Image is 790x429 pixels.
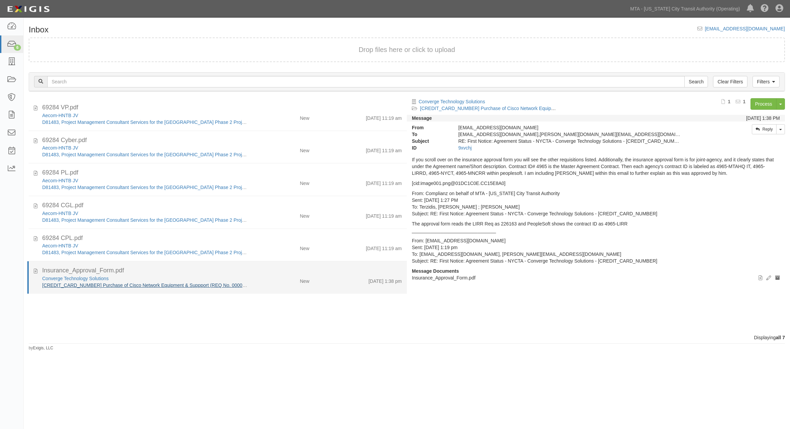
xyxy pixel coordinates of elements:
div: 6 [14,45,21,51]
div: Aecom-HNTB JV [42,177,248,184]
div: [DATE] 11:19 am [366,112,402,122]
h1: Inbox [29,25,49,34]
div: New [300,177,309,187]
div: 69284 PL.pdf [42,168,402,177]
a: Filters [753,76,780,87]
div: RE: First Notice: Agreement Status - NYCTA - Converge Technology Solutions - 600000000032767 [453,138,685,144]
small: by [29,345,53,351]
div: D81483, Project Management Consultant Services for the Second Avenue Subway Phase 2 Project [42,184,248,191]
div: Converge Technology Solutions [42,275,248,282]
i: Help Center - Complianz [761,5,769,13]
a: Aecom-HNTB JV [42,145,78,151]
strong: From [407,124,453,131]
strong: Message Documents [412,268,459,274]
b: all 7 [776,335,785,340]
div: [DATE] 1:38 PM [746,115,780,122]
div: 69284 VP.pdf [42,103,402,112]
a: Converge Technology Solutions [42,276,109,281]
div: D81483, Project Management Consultant Services for the Second Avenue Subway Phase 2 Project [42,249,248,256]
a: D81483, Project Management Consultant Services for the [GEOGRAPHIC_DATA] Phase 2 Project [42,185,248,190]
div: D81483, Project Management Consultant Services for the Second Avenue Subway Phase 2 Project [42,217,248,223]
a: Reply [752,124,776,134]
a: [EMAIL_ADDRESS][DOMAIN_NAME] [705,26,785,31]
a: D81483, Project Management Consultant Services for the [GEOGRAPHIC_DATA] Phase 2 Project [42,152,248,157]
div: agreement-t4wwvp@mtato.complianz.com,joshua.barksdale1@mtahq.org [453,131,685,138]
b: 1 [743,99,746,104]
a: Aecom-HNTB JV [42,113,78,118]
a: D81483, Project Management Consultant Services for the [GEOGRAPHIC_DATA] Phase 2 Project [42,250,248,255]
a: [CREDIT_CARD_NUMBER] Purchase of Cisco Network Equipment & Suppport (REQ No. 0000108012) [42,283,260,288]
strong: Message [412,115,432,121]
div: New [300,144,309,154]
div: [DATE] 11:19 am [366,210,402,219]
p: Insurance_Approval_Form.pdf [412,274,780,281]
div: [DATE] 11:19 am [366,144,402,154]
a: Aecom-HNTB JV [42,211,78,216]
a: 9xvchj [458,145,472,151]
input: Search [47,76,685,87]
a: [CREDIT_CARD_NUMBER] Purchase of Cisco Network Equipment & Suppport (REQ No. 0000108012) [420,106,637,111]
a: Converge Technology Solutions [419,99,485,104]
div: Displaying [24,334,790,341]
div: Aecom-HNTB JV [42,242,248,249]
div: [DATE] 11:19 am [366,242,402,252]
div: 69284 Cyber.pdf [42,136,402,145]
a: D81483, Project Management Consultant Services for the [GEOGRAPHIC_DATA] Phase 2 Project [42,217,248,223]
div: 69284 CGL.pdf [42,201,402,210]
a: Process [750,98,776,110]
div: [DATE] 1:38 pm [368,275,402,285]
div: [EMAIL_ADDRESS][DOMAIN_NAME] [453,124,685,131]
div: Aecom-HNTB JV [42,112,248,119]
p: [cid:image001.png@01DC1C0E.CC15E8A0] [412,180,780,187]
a: Aecom-HNTB JV [42,243,78,248]
strong: ID [407,144,453,151]
div: New [300,210,309,219]
i: Edit document [766,276,771,280]
p: If you scroll over on the insurance approval form you will see the other requisitions listed. Add... [412,156,780,177]
div: D81483, Project Management Consultant Services for the Second Avenue Subway Phase 2 Project [42,151,248,158]
a: Exigis, LLC [33,346,53,350]
a: Aecom-HNTB JV [42,178,78,183]
a: Clear Filters [713,76,747,87]
div: 69284 CPL.pdf [42,234,402,243]
strong: Subject [407,138,453,144]
b: 1 [728,99,731,104]
input: Search [684,76,708,87]
p: From: Complianz on behalf of MTA - [US_STATE] City Transit Authority Sent: [DATE] 1:27 PM To: Ter... [412,190,780,217]
div: Aecom-HNTB JV [42,144,248,151]
div: [DATE] 11:19 am [366,177,402,187]
img: Logo [5,3,52,15]
div: 600000000032767 Purchase of Cisco Network Equipment & Suppport (REQ No. 0000108012) [42,282,248,289]
a: MTA - [US_STATE] City Transit Authority (Operating) [627,2,743,16]
div: New [300,242,309,252]
p: From: [EMAIL_ADDRESS][DOMAIN_NAME] Sent: [DATE] 1:19 pm To: [EMAIL_ADDRESS][DOMAIN_NAME], [PERSON... [412,237,780,264]
div: D81483, Project Management Consultant Services for the Second Avenue Subway Phase 2 Project [42,119,248,126]
div: New [300,275,309,285]
p: The approval form reads the LIRR Req as 226163 and PeopleSoft shows the contract ID as 4965-LIRR ... [412,220,780,234]
i: View [759,276,762,280]
div: New [300,112,309,122]
div: Insurance_Approval_Form.pdf [42,266,402,275]
div: Aecom-HNTB JV [42,210,248,217]
a: D81483, Project Management Consultant Services for the [GEOGRAPHIC_DATA] Phase 2 Project [42,119,248,125]
strong: To [407,131,453,138]
i: Archive document [775,276,780,280]
span: Drop files here or click to upload [359,46,455,53]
